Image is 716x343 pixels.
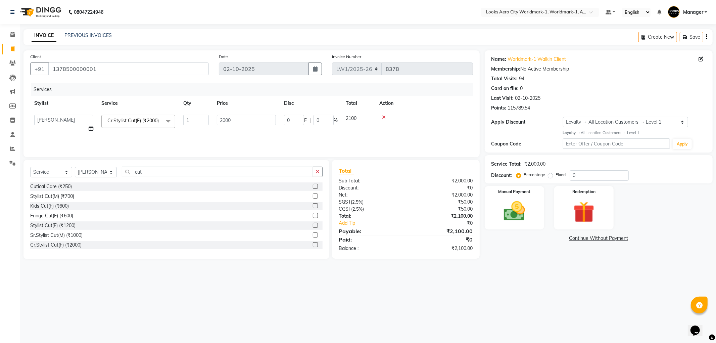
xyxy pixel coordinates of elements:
div: Services [31,83,478,96]
label: Date [219,54,228,60]
b: 08047224946 [74,3,103,22]
div: Sub Total: [334,177,406,184]
div: Sr.Stylist Cut(M) (₹1000) [30,232,83,239]
div: No Active Membership [491,66,706,73]
span: 2.5% [352,199,362,205]
label: Client [30,54,41,60]
th: Disc [280,96,342,111]
div: 0 [520,85,523,92]
th: Total [342,96,375,111]
div: Paid: [334,235,406,244]
label: Invoice Number [332,54,361,60]
label: Percentage [524,172,545,178]
a: Add Tip [334,220,418,227]
div: ₹0 [406,184,478,191]
span: Total [339,167,354,174]
span: Manager [683,9,703,16]
div: Total Visits: [491,75,518,82]
div: ₹2,100.00 [406,213,478,220]
span: | [309,117,311,124]
div: Cr.Stylist Cut(F) (₹2000) [30,242,82,249]
div: Stylist Cut(M) (₹700) [30,193,74,200]
a: x [159,118,162,124]
button: Save [680,32,703,42]
div: Net: [334,191,406,199]
div: Stylist Cut(F) (₹1200) [30,222,76,229]
div: Discount: [334,184,406,191]
label: Manual Payment [498,189,530,195]
img: Manager [668,6,680,18]
th: Stylist [30,96,97,111]
div: Coupon Code [491,140,563,147]
div: Last Visit: [491,95,514,102]
img: logo [17,3,63,22]
span: CGST [339,206,351,212]
a: INVOICE [32,30,56,42]
div: Points: [491,104,507,112]
div: Service Total: [491,161,522,168]
a: Worldmark-1 Walkin Client [508,56,566,63]
span: % [334,117,338,124]
th: Action [375,96,473,111]
div: Payable: [334,227,406,235]
div: Discount: [491,172,512,179]
div: ( ) [334,206,406,213]
div: ₹0 [418,220,478,227]
span: Cr.Stylist Cut(F) (₹2000) [107,118,159,124]
div: ₹50.00 [406,206,478,213]
button: +91 [30,62,49,75]
button: Apply [673,139,692,149]
div: ₹2,000.00 [406,191,478,199]
input: Search by Name/Mobile/Email/Code [48,62,209,75]
div: ( ) [334,199,406,206]
button: Create New [638,32,677,42]
div: All Location Customers → Level 1 [563,130,706,136]
div: 94 [519,75,525,82]
div: Apply Discount [491,119,563,126]
span: 2.5% [352,206,363,212]
span: F [304,117,307,124]
span: SGST [339,199,351,205]
th: Price [213,96,280,111]
div: ₹2,100.00 [406,245,478,252]
img: _cash.svg [497,199,532,223]
a: Continue Without Payment [486,235,711,242]
div: ₹2,000.00 [406,177,478,184]
a: PREVIOUS INVOICES [64,32,112,38]
div: Card on file: [491,85,519,92]
img: _gift.svg [567,199,601,225]
input: Enter Offer / Coupon Code [563,138,670,149]
div: ₹2,000.00 [525,161,546,168]
strong: Loyalty → [563,130,581,135]
div: Membership: [491,66,521,73]
div: Balance : [334,245,406,252]
label: Fixed [556,172,566,178]
label: Redemption [572,189,595,195]
div: Cutical Care (₹250) [30,183,72,190]
div: Fringe Cut(F) (₹600) [30,212,73,219]
span: 2100 [346,115,356,121]
th: Service [97,96,179,111]
div: Name: [491,56,507,63]
th: Qty [179,96,213,111]
div: Total: [334,213,406,220]
div: Kids Cut(F) (₹600) [30,203,69,210]
div: ₹50.00 [406,199,478,206]
div: ₹0 [406,235,478,244]
input: Search or Scan [122,167,313,177]
div: 02-10-2025 [515,95,541,102]
div: ₹2,100.00 [406,227,478,235]
div: 115789.54 [508,104,530,112]
iframe: chat widget [688,316,709,336]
